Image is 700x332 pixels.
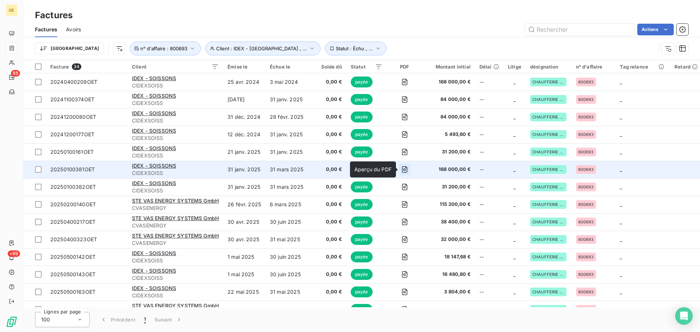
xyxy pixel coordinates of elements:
[312,306,342,313] span: 0,00 €
[475,126,503,143] td: --
[265,231,308,248] td: 31 mai 2025
[132,187,219,194] span: CIDEXSOISS
[216,46,307,51] span: Client : IDEX - [GEOGRAPHIC_DATA] , ...
[223,266,265,283] td: 1 mai 2025
[132,257,219,264] span: CIDEXSOISS
[50,289,96,295] span: 20250500163OET
[427,78,471,86] span: 168 000,00 €
[391,64,418,70] div: PDF
[427,271,471,278] span: 16 480,80 €
[312,271,342,278] span: 0,00 €
[132,274,219,282] span: CIDEXSOISS
[620,184,622,190] span: _
[50,201,96,207] span: 20250200140OET
[50,254,96,260] span: 20250500142OET
[427,236,471,243] span: 32 000,00 €
[475,161,503,178] td: --
[132,222,219,229] span: CVASENERGY
[532,220,564,224] span: CHAUFFERIE BIOMASSE DES CISELEURS - SOISSONS
[578,185,594,189] span: 800693
[312,131,342,138] span: 0,00 €
[427,148,471,156] span: 31 200,00 €
[532,237,564,242] span: CHAUFFERIE BIOMASSE DES CISELEURS - SOISSONS
[6,4,17,16] div: OE
[50,131,94,137] span: 20241200177OET
[132,302,219,309] span: STE VAS ENERGY SYSTEMS GmbH
[50,166,95,172] span: 20250100381OET
[223,161,265,178] td: 31 janv. 2025
[351,129,373,140] span: payée
[223,73,265,91] td: 25 avr. 2024
[50,184,96,190] span: 20250100382OET
[132,163,176,169] span: IDEX - SOISSONS
[525,24,634,35] input: Rechercher
[132,99,219,107] span: CIDEXSOISS
[35,43,104,54] button: [GEOGRAPHIC_DATA]
[96,312,140,327] button: Précédent
[513,131,516,137] span: _
[35,9,73,22] h3: Factures
[312,113,342,121] span: 0,00 €
[132,285,176,291] span: IDEX - SOISSONS
[265,73,308,91] td: 3 mai 2024
[620,166,622,172] span: _
[265,143,308,161] td: 31 janv. 2025
[620,96,622,102] span: _
[312,218,342,226] span: 0,00 €
[620,131,622,137] span: _
[578,167,594,172] span: 800693
[223,143,265,161] td: 21 janv. 2025
[479,64,499,70] div: Délai
[513,271,516,277] span: _
[265,108,308,126] td: 28 févr. 2025
[532,150,564,154] span: CHAUFFERIE BIOMASSE DES CISELEURS - SOISSONS
[354,166,392,172] span: Aperçu du PDF
[576,64,611,70] div: n° d'affaire
[312,148,342,156] span: 0,00 €
[427,131,471,138] span: 5 493,60 €
[132,204,219,212] span: CVASENERGY
[513,184,516,190] span: _
[620,114,622,120] span: _
[312,96,342,103] span: 0,00 €
[475,283,503,301] td: --
[351,147,373,157] span: payée
[351,112,373,122] span: payée
[132,82,219,89] span: CIDEXSOISS
[66,26,81,33] span: Avoirs
[351,77,373,87] span: payée
[223,213,265,231] td: 30 avr. 2025
[132,117,219,124] span: CIDEXSOISS
[265,213,308,231] td: 30 juin 2025
[351,64,382,70] div: Statut
[50,149,94,155] span: 20250100161OET
[132,250,176,256] span: IDEX - SOISSONS
[475,248,503,266] td: --
[578,202,594,207] span: 800693
[351,234,373,245] span: payée
[427,96,471,103] span: 84 000,00 €
[427,64,471,70] div: Montant initial
[513,114,516,120] span: _
[513,254,516,260] span: _
[532,115,564,119] span: CHAUFFERIE BIOMASSE DES CISELEURS - SOISSONS
[265,196,308,213] td: 6 mars 2025
[351,216,373,227] span: payée
[8,250,20,257] span: +99
[223,91,265,108] td: [DATE]
[530,64,567,70] div: désignation
[427,306,471,313] span: 76 800,00 €
[532,167,564,172] span: CHAUFFERIE BIOMASSE DES CISELEURS - SOISSONS
[132,198,219,204] span: STE VAS ENERGY SYSTEMS GmbH
[578,80,594,84] span: 800693
[427,288,471,296] span: 3 804,00 €
[513,236,516,242] span: _
[50,306,97,312] span: 20250500304OET
[50,236,97,242] span: 20250400323OET
[132,292,219,299] span: CIDEXSOISS
[132,134,219,142] span: CIDEXSOISS
[50,271,96,277] span: 20250500143OET
[351,94,373,105] span: payée
[265,301,308,318] td: 20 juil. 2025
[427,253,471,261] span: 18 147,68 €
